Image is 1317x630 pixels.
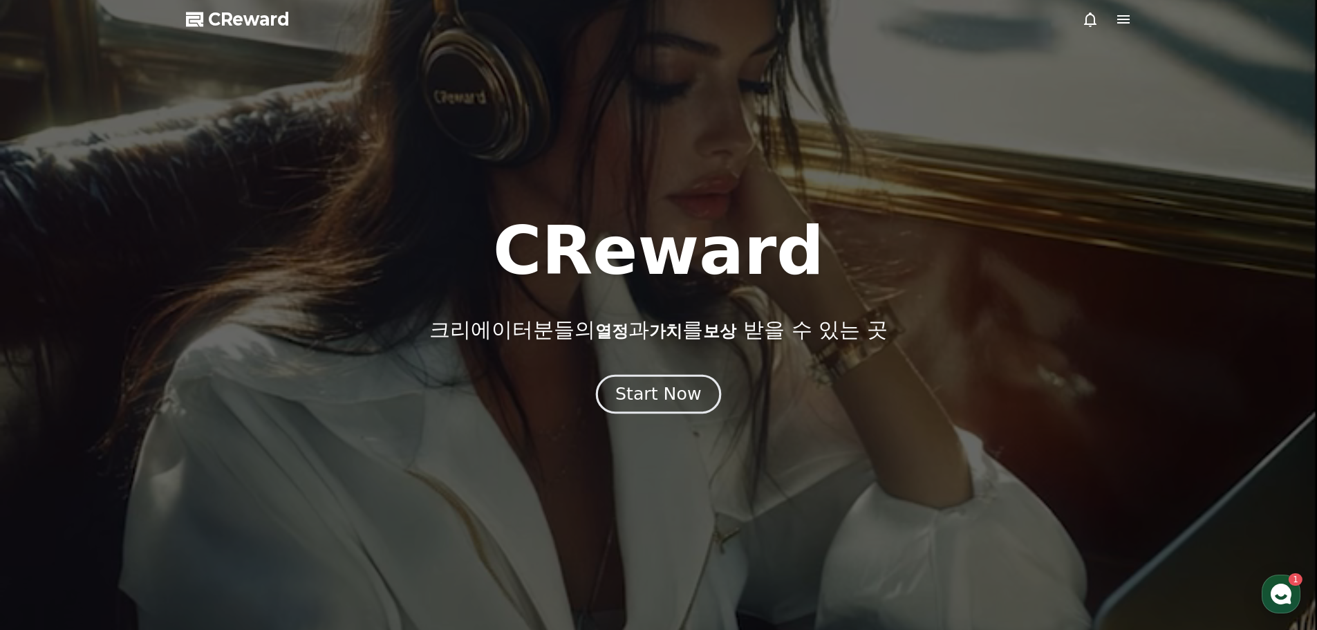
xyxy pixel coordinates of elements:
p: 크리에이터분들의 과 를 받을 수 있는 곳 [429,317,887,342]
button: Start Now [596,374,721,414]
span: 보상 [703,322,736,341]
h1: CReward [493,218,824,284]
a: 홈 [4,438,91,473]
span: 열정 [595,322,628,341]
span: CReward [208,8,290,30]
span: 대화 [127,460,143,471]
a: 1대화 [91,438,178,473]
span: 설정 [214,459,230,470]
a: Start Now [599,389,718,402]
a: 설정 [178,438,265,473]
span: 1 [140,438,145,449]
span: 가치 [649,322,682,341]
span: 홈 [44,459,52,470]
div: Start Now [615,382,701,406]
a: CReward [186,8,290,30]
